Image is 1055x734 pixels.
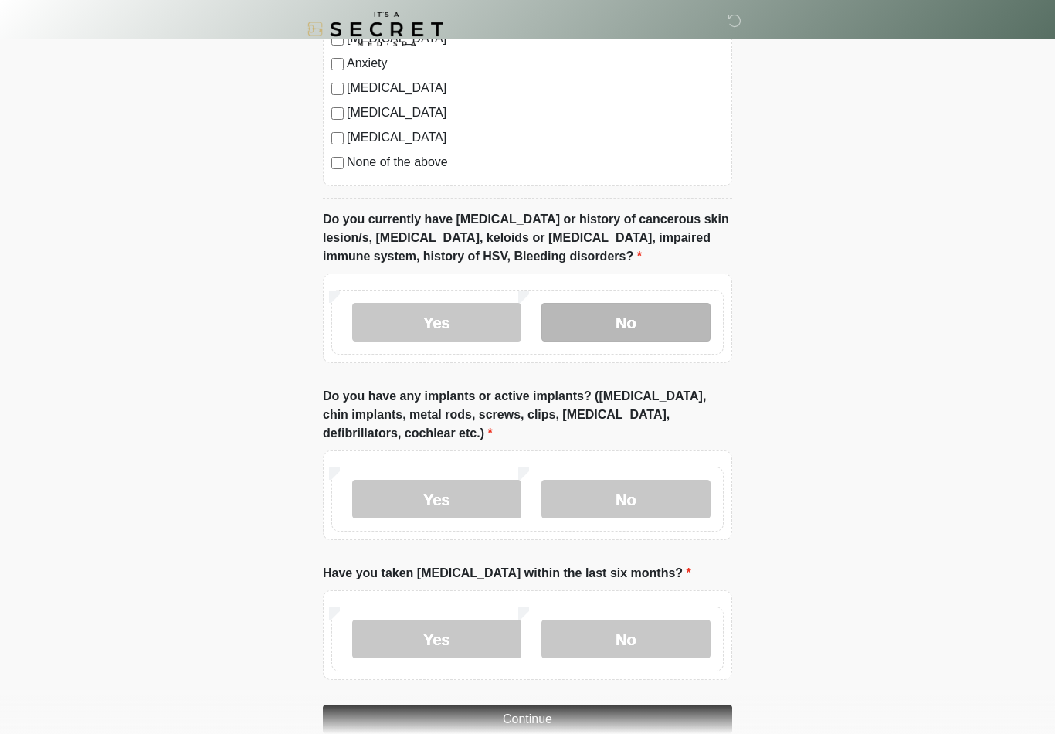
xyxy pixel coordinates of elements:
[347,128,724,147] label: [MEDICAL_DATA]
[352,480,521,518] label: Yes
[331,83,344,95] input: [MEDICAL_DATA]
[323,564,691,583] label: Have you taken [MEDICAL_DATA] within the last six months?
[331,132,344,144] input: [MEDICAL_DATA]
[541,620,711,658] label: No
[352,303,521,342] label: Yes
[331,157,344,169] input: None of the above
[331,58,344,70] input: Anxiety
[541,480,711,518] label: No
[307,12,443,46] img: It's A Secret Med Spa Logo
[323,387,732,443] label: Do you have any implants or active implants? ([MEDICAL_DATA], chin implants, metal rods, screws, ...
[352,620,521,658] label: Yes
[541,303,711,342] label: No
[347,153,724,172] label: None of the above
[347,104,724,122] label: [MEDICAL_DATA]
[331,107,344,120] input: [MEDICAL_DATA]
[347,54,724,73] label: Anxiety
[347,79,724,97] label: [MEDICAL_DATA]
[323,210,732,266] label: Do you currently have [MEDICAL_DATA] or history of cancerous skin lesion/s, [MEDICAL_DATA], keloi...
[323,705,732,734] button: Continue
